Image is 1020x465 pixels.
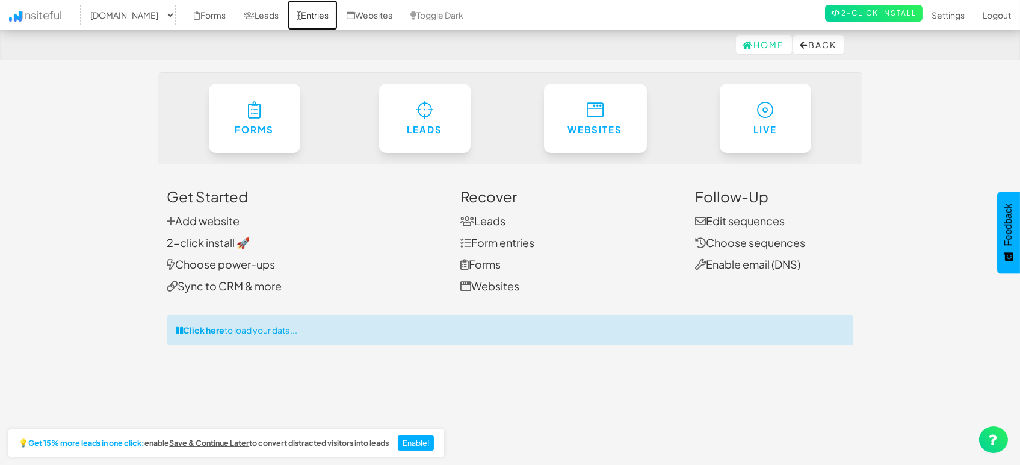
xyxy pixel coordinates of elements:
strong: Get 15% more leads in one click: [28,439,144,448]
h2: 💡 enable to convert distracted visitors into leads [19,439,389,448]
a: 2-click install 🚀 [167,236,250,249]
div: to load your data... [167,315,853,345]
a: Save & Continue Later [169,439,249,448]
a: Leads [460,214,505,228]
a: Forms [209,84,300,153]
a: Enable email (DNS) [695,257,800,271]
button: Enable! [398,435,434,451]
h6: Leads [403,125,447,135]
a: Forms [460,257,501,271]
h6: Live [744,125,787,135]
a: Edit sequences [695,214,785,228]
span: Feedback [1003,204,1014,246]
a: Live [720,84,811,153]
h3: Follow-Up [695,189,853,204]
a: Choose sequences [695,236,805,249]
h6: Websites [568,125,623,135]
h3: Get Started [167,189,443,204]
a: Websites [544,84,647,153]
strong: Click here [184,325,225,335]
a: Sync to CRM & more [167,279,282,293]
h3: Recover [460,189,677,204]
button: Back [793,35,844,54]
img: icon.png [9,11,22,22]
a: Form entries [460,236,534,249]
a: Home [736,35,792,54]
a: 2-Click Install [825,5,923,22]
u: Save & Continue Later [169,438,249,448]
h6: Forms [233,125,276,135]
a: Add website [167,214,240,228]
a: Choose power-ups [167,257,276,271]
a: Websites [460,279,519,293]
button: Feedback - Show survey [997,192,1020,273]
a: Leads [379,84,471,153]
